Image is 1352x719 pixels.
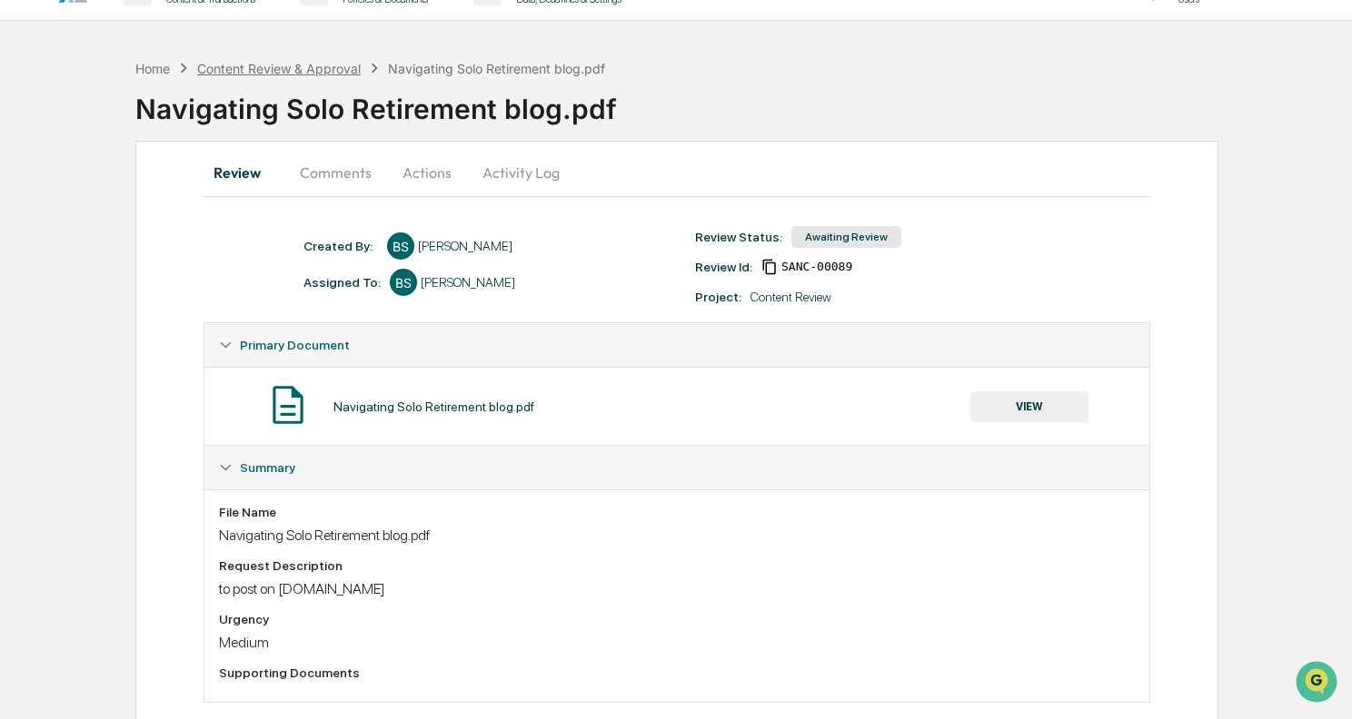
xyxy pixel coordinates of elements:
[135,61,170,76] div: Home
[204,151,285,194] button: Review
[219,527,1135,544] div: Navigating Solo Retirement blog.pdf
[62,139,298,157] div: Start new chat
[421,275,515,290] div: [PERSON_NAME]
[695,260,752,274] div: Review Id:
[1294,659,1343,708] iframe: Open customer support
[970,391,1089,422] button: VIEW
[390,269,417,296] div: BS
[285,151,386,194] button: Comments
[219,558,1135,573] div: Request Description
[18,265,33,280] div: 🔎
[333,399,534,414] div: Navigating Solo Retirement blog.pdf
[150,229,225,247] span: Attestations
[240,460,295,475] span: Summary
[18,38,331,67] p: How can we help?
[751,290,831,304] div: Content Review
[62,157,230,172] div: We're available if you need us!
[386,151,468,194] button: Actions
[219,505,1135,519] div: File Name
[135,78,1352,125] div: Navigating Solo Retirement blog.pdf
[388,61,605,76] div: Navigating Solo Retirement blog.pdf
[204,446,1149,489] div: Summary
[468,151,574,194] button: Activity Log
[204,323,1149,367] div: Primary Document
[18,231,33,245] div: 🖐️
[18,139,51,172] img: 1746055101610-c473b297-6a78-478c-a979-82029cc54cd1
[132,231,146,245] div: 🗄️
[197,61,361,76] div: Content Review & Approval
[303,239,378,253] div: Created By: ‎ ‎
[265,382,311,428] img: Document Icon
[124,222,233,254] a: 🗄️Attestations
[11,222,124,254] a: 🖐️Preclearance
[418,239,512,253] div: [PERSON_NAME]
[791,226,901,248] div: Awaiting Review
[219,634,1135,651] div: Medium
[387,232,414,260] div: BS
[303,275,381,290] div: Assigned To:
[219,612,1135,626] div: Urgency
[128,307,220,321] a: Powered byPylon
[11,256,122,289] a: 🔎Data Lookup
[204,489,1149,702] div: Summary
[240,338,350,352] span: Primary Document
[695,230,782,244] div: Review Status:
[219,665,1135,680] div: Supporting Documents
[36,263,114,281] span: Data Lookup
[181,308,220,321] span: Pylon
[781,260,852,274] span: 42ef08a6-fa19-4703-8d01-18c84158680f
[204,367,1149,445] div: Primary Document
[309,144,331,166] button: Start new chat
[36,229,117,247] span: Preclearance
[219,580,1135,597] div: to post on [DOMAIN_NAME]
[695,290,741,304] div: Project:
[204,151,1150,194] div: secondary tabs example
